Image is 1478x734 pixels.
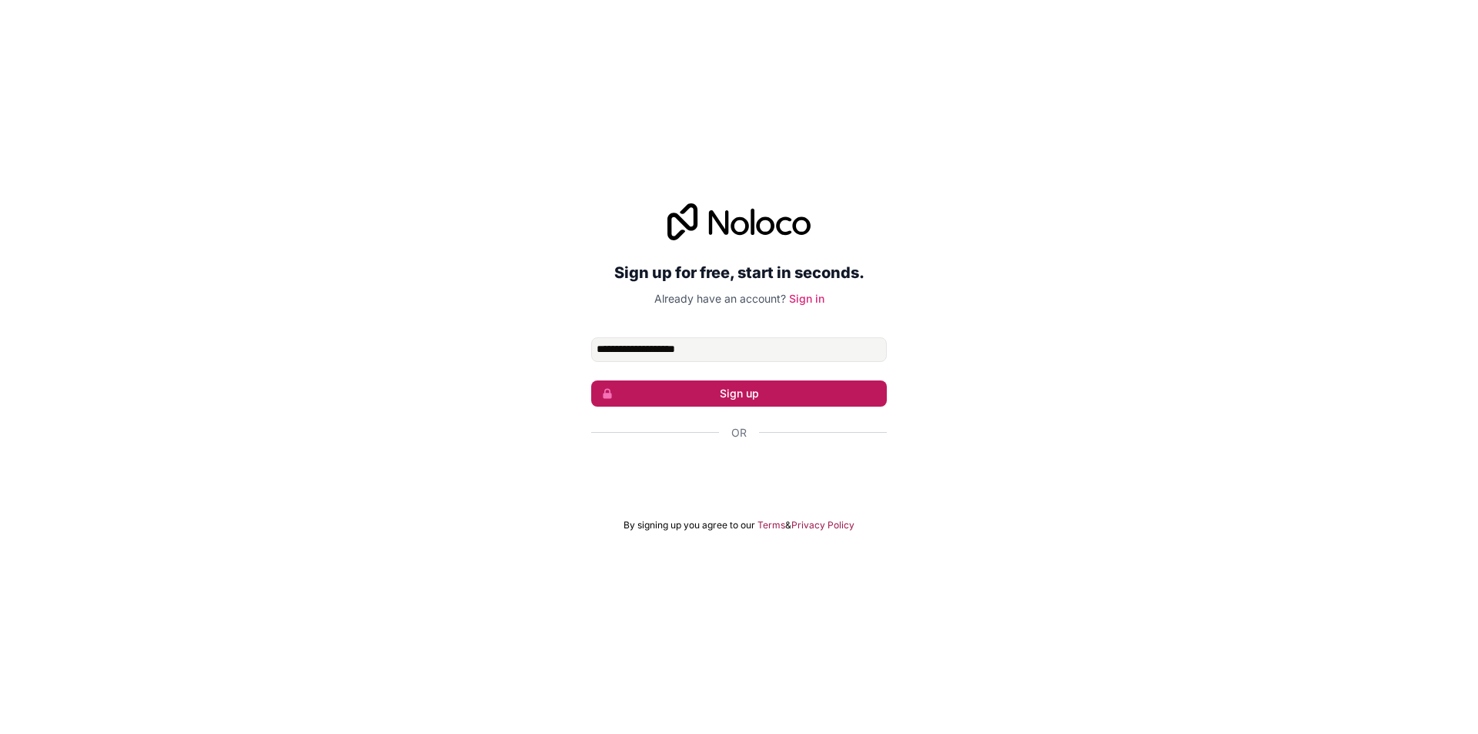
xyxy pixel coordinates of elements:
[591,259,887,287] h2: Sign up for free, start in seconds.
[584,457,894,491] iframe: Sign in with Google Button
[591,337,887,362] input: Email address
[654,292,786,305] span: Already have an account?
[731,425,747,441] span: Or
[785,519,791,531] span: &
[789,292,824,305] a: Sign in
[591,380,887,407] button: Sign up
[791,519,854,531] a: Privacy Policy
[624,519,755,531] span: By signing up you agree to our
[757,519,785,531] a: Terms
